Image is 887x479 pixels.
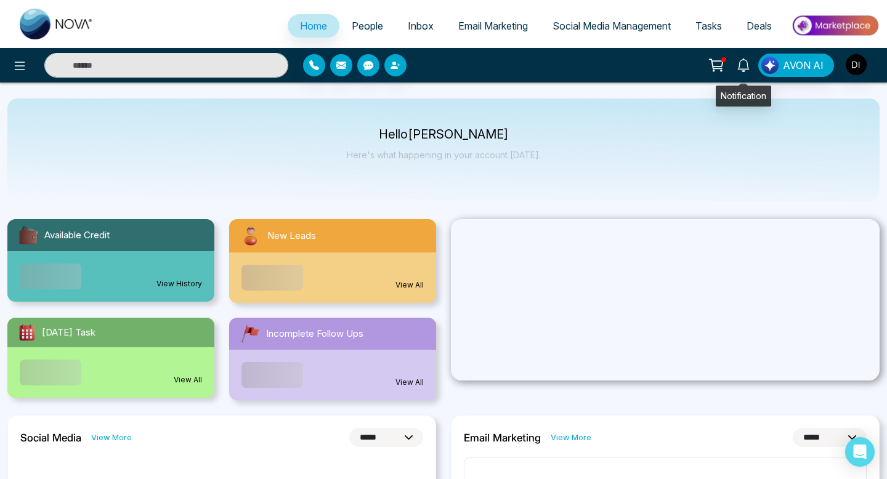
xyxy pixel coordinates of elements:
[288,14,339,38] a: Home
[300,20,327,32] span: Home
[44,228,110,243] span: Available Credit
[266,327,363,341] span: Incomplete Follow Ups
[395,14,446,38] a: Inbox
[20,432,81,444] h2: Social Media
[683,14,734,38] a: Tasks
[553,20,671,32] span: Social Media Management
[156,278,202,289] a: View History
[17,323,37,342] img: todayTask.svg
[758,54,834,77] button: AVON AI
[339,14,395,38] a: People
[222,219,443,303] a: New LeadsView All
[747,20,772,32] span: Deals
[761,57,779,74] img: Lead Flow
[845,437,875,467] div: Open Intercom Messenger
[174,374,202,385] a: View All
[783,58,824,73] span: AVON AI
[695,20,722,32] span: Tasks
[716,86,771,107] div: Notification
[395,377,424,388] a: View All
[267,229,316,243] span: New Leads
[395,280,424,291] a: View All
[790,12,880,39] img: Market-place.gif
[352,20,383,32] span: People
[540,14,683,38] a: Social Media Management
[239,323,261,345] img: followUps.svg
[239,224,262,248] img: newLeads.svg
[846,54,867,75] img: User Avatar
[20,9,94,39] img: Nova CRM Logo
[734,14,784,38] a: Deals
[458,20,528,32] span: Email Marketing
[446,14,540,38] a: Email Marketing
[17,224,39,246] img: availableCredit.svg
[91,432,132,443] a: View More
[42,326,95,340] span: [DATE] Task
[551,432,591,443] a: View More
[222,318,443,400] a: Incomplete Follow UpsView All
[464,432,541,444] h2: Email Marketing
[347,129,541,140] p: Hello [PERSON_NAME]
[347,150,541,160] p: Here's what happening in your account [DATE].
[408,20,434,32] span: Inbox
